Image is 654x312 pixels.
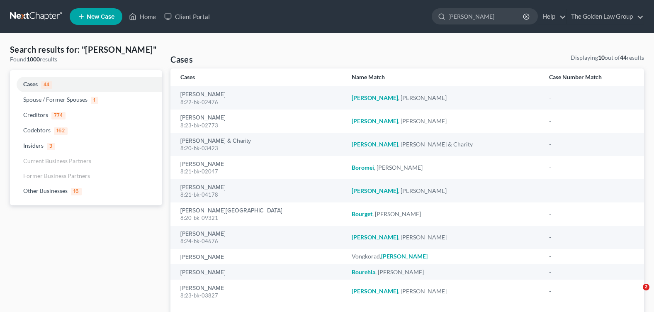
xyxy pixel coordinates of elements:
[23,142,44,149] span: Insiders
[549,117,634,125] div: -
[54,127,68,135] span: 162
[180,292,338,300] div: 8:23-bk-03827
[180,115,226,121] a: [PERSON_NAME]
[23,157,91,164] span: Current Business Partners
[549,187,634,195] div: -
[71,188,82,195] span: 16
[10,44,162,55] h4: Search results for: "[PERSON_NAME]"
[567,9,644,24] a: The Golden Law Group
[352,187,398,194] em: [PERSON_NAME]
[352,94,536,102] div: , [PERSON_NAME]
[352,287,536,295] div: , [PERSON_NAME]
[10,107,162,123] a: Creditors774
[180,92,226,97] a: [PERSON_NAME]
[381,253,428,260] em: [PERSON_NAME]
[47,143,55,150] span: 3
[10,154,162,168] a: Current Business Partners
[620,54,627,61] strong: 44
[10,138,162,154] a: Insiders3
[549,140,634,149] div: -
[41,81,52,89] span: 44
[180,185,226,190] a: [PERSON_NAME]
[549,252,634,261] div: -
[549,287,634,295] div: -
[352,210,372,217] em: Bourget
[170,54,193,65] h4: Cases
[180,122,338,129] div: 8:23-bk-02773
[352,164,374,171] em: Boromei
[598,54,605,61] strong: 10
[87,14,114,20] span: New Case
[352,234,398,241] em: [PERSON_NAME]
[549,233,634,241] div: -
[10,183,162,199] a: Other Businesses16
[180,191,338,199] div: 8:21-bk-04178
[180,98,338,106] div: 8:22-bk-02476
[51,112,66,119] span: 774
[91,97,98,104] span: 1
[352,163,536,172] div: , [PERSON_NAME]
[352,140,536,149] div: , [PERSON_NAME] & Charity
[549,210,634,218] div: -
[352,252,536,261] div: Vongkorad,
[23,172,90,179] span: Former Business Partners
[180,270,226,275] a: [PERSON_NAME]
[643,284,649,290] span: 2
[23,96,88,103] span: Spouse / Former Spouses
[352,117,398,124] em: [PERSON_NAME]
[352,268,375,275] em: Bourehla
[10,123,162,138] a: Codebtors162
[345,68,542,86] th: Name Match
[352,117,536,125] div: , [PERSON_NAME]
[180,254,226,260] a: [PERSON_NAME]
[180,231,226,237] a: [PERSON_NAME]
[27,56,40,63] strong: 1000
[352,268,536,276] div: , [PERSON_NAME]
[180,285,226,291] a: [PERSON_NAME]
[10,77,162,92] a: Cases44
[626,284,646,304] iframe: Intercom live chat
[10,168,162,183] a: Former Business Partners
[180,208,282,214] a: [PERSON_NAME][GEOGRAPHIC_DATA]
[549,94,634,102] div: -
[125,9,160,24] a: Home
[160,9,214,24] a: Client Portal
[538,9,566,24] a: Help
[352,288,398,295] em: [PERSON_NAME]
[23,187,68,194] span: Other Businesses
[180,144,338,152] div: 8:20-bk-03423
[23,111,48,118] span: Creditors
[352,233,536,241] div: , [PERSON_NAME]
[352,94,398,101] em: [PERSON_NAME]
[180,138,251,144] a: [PERSON_NAME] & Charity
[549,268,634,276] div: -
[352,210,536,218] div: , [PERSON_NAME]
[448,9,524,24] input: Search by name...
[180,161,226,167] a: [PERSON_NAME]
[180,237,338,245] div: 8:24-bk-04676
[170,68,345,86] th: Cases
[23,80,38,88] span: Cases
[10,92,162,107] a: Spouse / Former Spouses1
[180,214,338,222] div: 8:20-bk-09321
[571,54,644,62] div: Displaying out of results
[352,141,398,148] em: [PERSON_NAME]
[23,127,51,134] span: Codebtors
[549,163,634,172] div: -
[180,168,338,175] div: 8:21-bk-02047
[10,55,162,63] div: Found results
[542,68,644,86] th: Case Number Match
[352,187,536,195] div: , [PERSON_NAME]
